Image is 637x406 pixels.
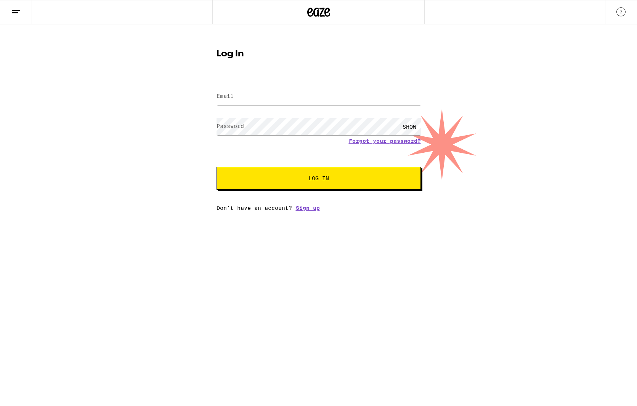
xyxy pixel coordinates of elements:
[217,93,234,99] label: Email
[217,167,421,190] button: Log In
[217,205,421,211] div: Don't have an account?
[217,123,244,129] label: Password
[349,138,421,144] a: Forgot your password?
[217,50,421,59] h1: Log In
[398,118,421,135] div: SHOW
[217,88,421,105] input: Email
[308,176,329,181] span: Log In
[296,205,320,211] a: Sign up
